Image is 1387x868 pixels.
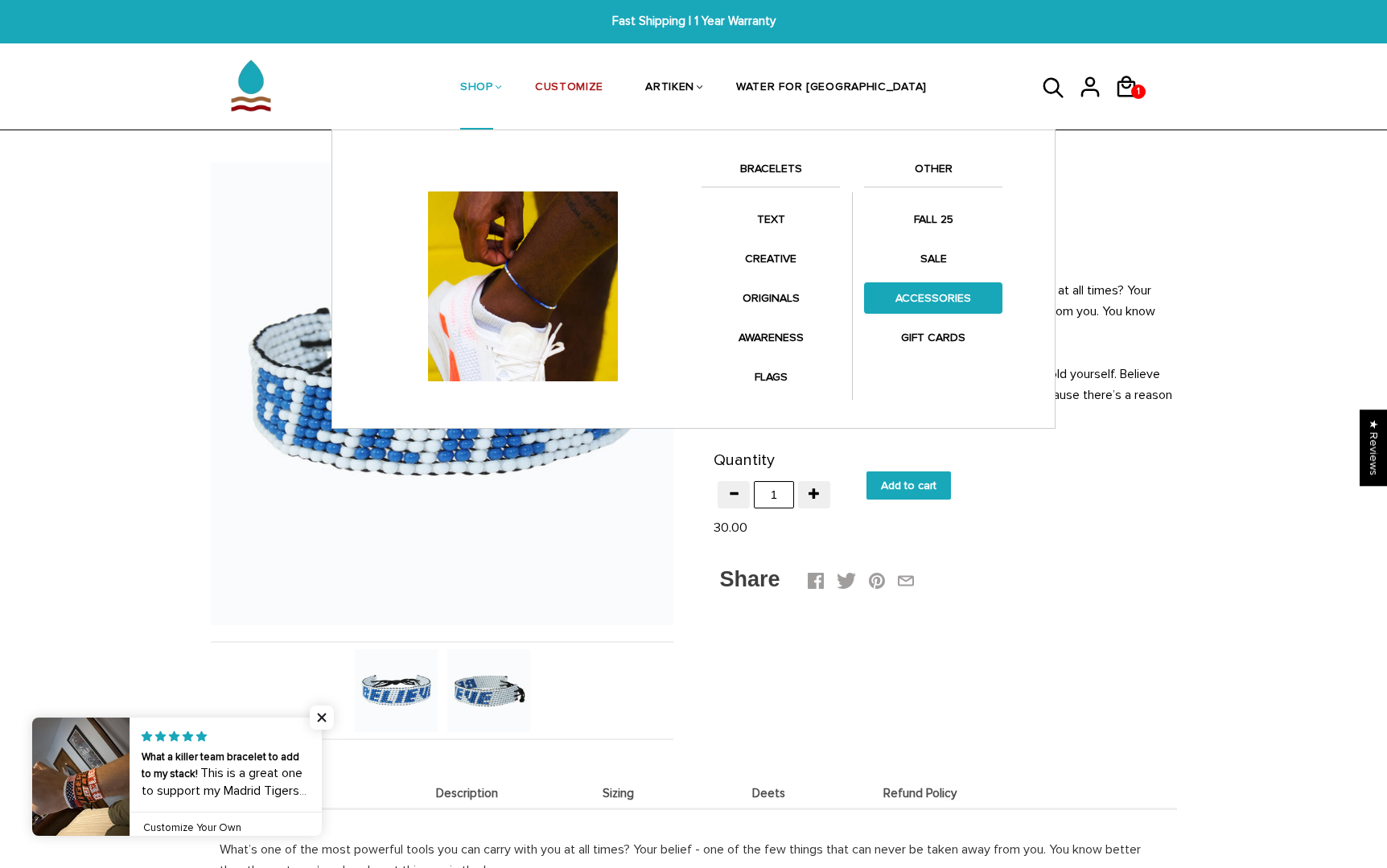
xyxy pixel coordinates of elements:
a: TEXT [702,204,840,235]
a: CUSTOMIZE [535,46,603,131]
a: BRACELETS [702,159,840,187]
a: FLAGS [702,361,840,393]
img: Handmade Beaded ArtiKen Believe Blue and White Bracelet [211,162,673,625]
div: Click to open Judge.me floating reviews tab [1360,409,1387,486]
span: 30.00 [714,520,747,536]
a: SHOP [460,46,493,131]
span: Deets [698,787,841,800]
span: Description [396,787,539,800]
input: Add to cart [866,471,951,500]
label: Quantity [714,447,775,474]
a: 1 [1114,104,1150,106]
a: SALE [864,243,1002,274]
a: AWARENESS [702,322,840,353]
img: Believe [447,649,530,732]
a: FALL 25 [864,204,1002,235]
span: Share [720,567,780,591]
a: OTHER [864,159,1002,187]
a: ACCESSORIES [864,282,1002,314]
a: ORIGINALS [702,282,840,314]
img: Handmade Beaded ArtiKen Believe Blue and White Bracelet [355,649,438,732]
span: Fast Shipping | 1 Year Warranty [426,12,961,31]
span: Sizing [547,787,690,800]
span: Refund Policy [849,787,992,800]
span: 1 [1133,80,1144,103]
span: Close popup widget [310,706,334,730]
a: CREATIVE [702,243,840,274]
a: WATER FOR [GEOGRAPHIC_DATA] [736,46,927,131]
a: ARTIKEN [645,46,694,131]
a: GIFT CARDS [864,322,1002,353]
